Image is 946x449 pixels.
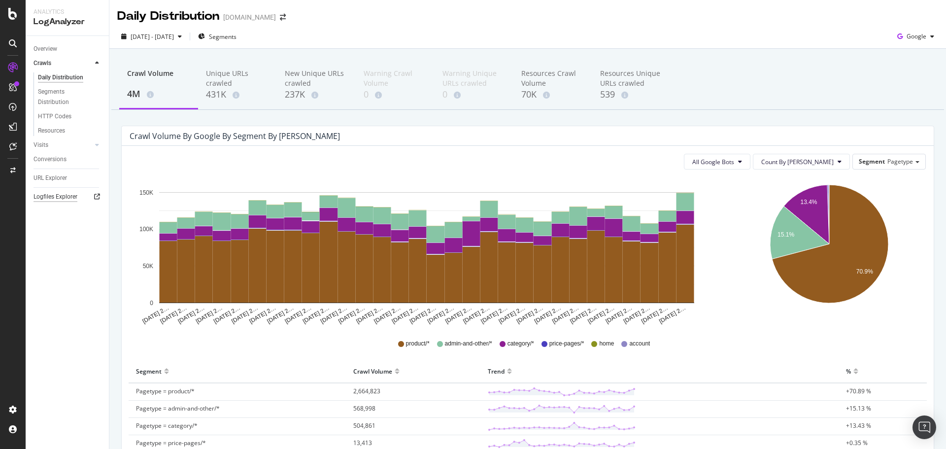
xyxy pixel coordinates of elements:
[600,88,663,101] div: 539
[38,72,83,83] div: Daily Distribution
[761,158,834,166] span: Count By Day
[856,268,873,275] text: 70.9%
[912,415,936,439] div: Open Intercom Messenger
[442,69,506,88] div: Warning Unique URLs crawled
[364,88,427,101] div: 0
[136,387,195,395] span: Pagetype = product/*
[353,387,380,395] span: 2,664,823
[846,404,871,413] span: +15.13 %
[692,158,734,166] span: All Google Bots
[846,439,868,447] span: +0.35 %
[34,173,102,183] a: URL Explorer
[488,363,505,379] div: Trend
[131,33,174,41] span: [DATE] - [DATE]
[353,421,375,430] span: 504,861
[117,8,219,25] div: Daily Distribution
[285,88,348,101] div: 237K
[209,33,236,41] span: Segments
[34,154,67,165] div: Conversions
[136,404,220,413] span: Pagetype = admin-and-other/*
[353,439,372,447] span: 13,413
[353,363,392,379] div: Crawl Volume
[800,199,817,206] text: 13.4%
[684,154,750,170] button: All Google Bots
[846,363,851,379] div: %
[353,404,375,413] span: 568,998
[406,340,430,348] span: product/*
[445,340,492,348] span: admin-and-other/*
[280,14,286,21] div: arrow-right-arrow-left
[136,421,198,430] span: Pagetype = category/*
[136,439,206,447] span: Pagetype = price-pages/*
[34,154,102,165] a: Conversions
[127,88,190,101] div: 4M
[777,231,794,238] text: 15.1%
[139,226,153,233] text: 100K
[34,192,102,202] a: Logfiles Explorer
[38,111,71,122] div: HTTP Codes
[38,87,102,107] a: Segments Distribution
[130,177,724,325] svg: A chart.
[629,340,650,348] span: account
[34,140,48,150] div: Visits
[38,72,102,83] a: Daily Distribution
[521,88,584,101] div: 70K
[442,88,506,101] div: 0
[549,340,584,348] span: price-pages/*
[34,192,77,202] div: Logfiles Explorer
[34,58,92,69] a: Crawls
[507,340,534,348] span: category/*
[285,69,348,88] div: New Unique URLs crawled
[127,69,190,87] div: Crawl Volume
[194,29,240,44] button: Segments
[223,12,276,22] div: [DOMAIN_NAME]
[734,177,924,325] svg: A chart.
[38,126,102,136] a: Resources
[206,88,269,101] div: 431K
[139,189,153,196] text: 150K
[38,87,93,107] div: Segments Distribution
[34,16,101,28] div: LogAnalyzer
[136,363,162,379] div: Segment
[364,69,427,88] div: Warning Crawl Volume
[117,29,186,44] button: [DATE] - [DATE]
[150,300,153,307] text: 0
[130,131,340,141] div: Crawl Volume by google by Segment by [PERSON_NAME]
[521,69,584,88] div: Resources Crawl Volume
[34,173,67,183] div: URL Explorer
[143,263,153,270] text: 50K
[206,69,269,88] div: Unique URLs crawled
[887,157,913,166] span: Pagetype
[34,58,51,69] div: Crawls
[34,44,102,54] a: Overview
[846,387,871,395] span: +70.89 %
[893,29,938,44] button: Google
[38,126,65,136] div: Resources
[34,44,57,54] div: Overview
[907,32,926,40] span: Google
[34,140,92,150] a: Visits
[859,157,885,166] span: Segment
[753,154,850,170] button: Count By [PERSON_NAME]
[38,111,102,122] a: HTTP Codes
[34,8,101,16] div: Analytics
[846,421,871,430] span: +13.43 %
[600,69,663,88] div: Resources Unique URLs crawled
[599,340,614,348] span: home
